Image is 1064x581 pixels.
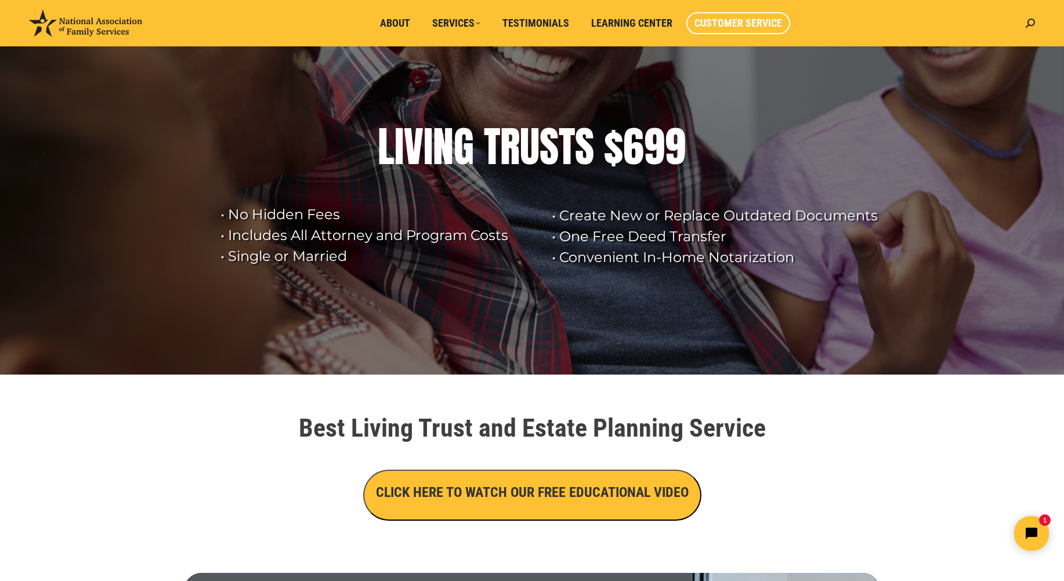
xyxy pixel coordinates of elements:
[29,10,142,37] img: National Association of Family Services
[220,204,537,267] rs-layer: • No Hidden Fees • Includes All Attorney and Program Costs • Single or Married
[433,124,454,170] div: N
[575,124,594,170] div: S
[207,415,857,441] h1: Best Living Trust and Estate Planning Service
[552,205,888,268] rs-layer: • Create New or Replace Outdated Documents • One Free Deed Transfer • Convenient In-Home Notariza...
[454,124,474,170] div: G
[859,506,1059,561] iframe: Tidio Chat
[694,17,782,30] span: Customer Service
[494,12,577,34] a: Testimonials
[665,124,686,170] div: 9
[424,124,433,170] div: I
[502,17,569,30] span: Testimonials
[559,124,575,170] div: T
[500,124,520,170] div: R
[540,124,559,170] div: S
[395,124,404,170] div: I
[644,124,665,170] div: 9
[376,482,689,502] h3: CLICK HERE TO WATCH OUR FREE EDUCATIONAL VIDEO
[380,17,410,30] span: About
[583,12,681,34] a: Learning Center
[520,124,540,170] div: U
[432,17,480,30] span: Services
[686,12,790,34] a: Customer Service
[404,124,424,170] div: V
[623,124,644,170] div: 6
[363,470,701,521] button: CLICK HERE TO WATCH OUR FREE EDUCATIONAL VIDEO
[604,124,623,170] div: $
[591,17,672,30] span: Learning Center
[363,487,701,499] a: CLICK HERE TO WATCH OUR FREE EDUCATIONAL VIDEO
[372,12,418,34] a: About
[484,124,500,170] div: T
[378,124,395,170] div: L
